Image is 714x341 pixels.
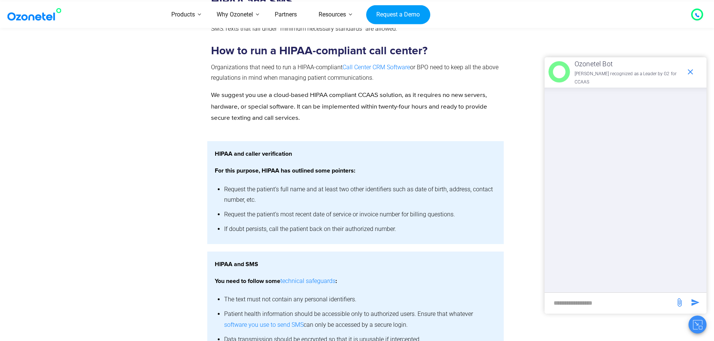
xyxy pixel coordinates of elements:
[366,5,430,24] a: Request a Demo
[575,58,682,70] p: Ozonetel Bot
[211,45,428,57] strong: How to run a HIPAA-compliant call center?
[308,1,357,28] a: Resources
[548,61,570,83] img: header
[215,261,258,267] strong: HIPAA and SMS
[672,295,687,310] span: send message
[215,151,292,157] strong: HIPAA and caller verification
[225,25,397,32] span: Texts that fall under “minimum necessary standards” are allowed.
[215,278,337,284] strong: You need to follow some :
[264,1,308,28] a: Partners
[683,64,698,79] span: end chat or minimize
[224,182,497,208] li: Request the patient’s full name and at least two other identifiers such as date of birth, address...
[224,207,497,222] li: Request the patient’s most recent date of service or invoice number for billing questions.
[215,168,355,174] strong: For this purpose, HIPAA has outlined some pointers:
[548,296,671,310] div: new-msg-input
[224,222,497,237] li: If doubt persists, call the patient back on their authorized number.
[160,1,206,28] a: Products
[224,307,497,332] li: Patient health information should be accessible only to authorized users. Ensure that whatever ca...
[343,64,410,71] a: Call Center CRM Software
[206,1,264,28] a: Why Ozonetel
[688,295,703,310] span: send message
[211,62,500,84] p: Organizations that need to run a HIPAA-compliant or BPO need to keep all the above regulations in...
[280,276,335,287] a: technical safeguards
[575,70,682,86] p: [PERSON_NAME] recognized as a Leader by G2 for CCAAS
[224,292,497,307] li: The text must not contain any personal identifiers.
[689,316,707,334] button: Close chat
[211,91,487,122] span: We suggest you use a cloud-based HIPAA compliant CCAAS solution, as it requires no new servers, h...
[224,320,304,331] a: software you use to send SMS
